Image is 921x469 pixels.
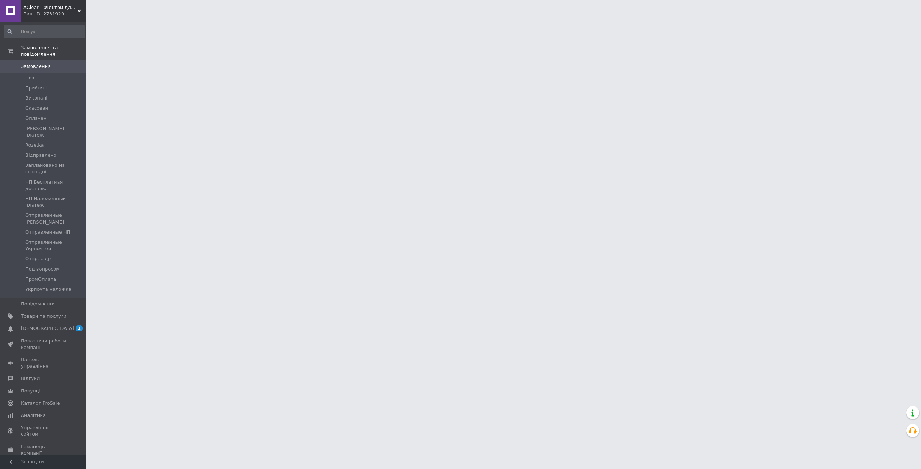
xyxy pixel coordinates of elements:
[76,325,83,331] span: 1
[4,25,85,38] input: Пошук
[21,325,74,332] span: [DEMOGRAPHIC_DATA]
[23,11,86,17] div: Ваш ID: 2731929
[25,276,56,282] span: ПромОплата
[25,212,84,225] span: Отправленные [PERSON_NAME]
[25,162,84,175] span: Заплановано на сьогодні
[25,75,36,81] span: Нові
[21,301,56,307] span: Повідомлення
[21,357,67,369] span: Панель управління
[21,63,51,70] span: Замовлення
[21,375,40,382] span: Відгуки
[25,286,71,293] span: Укрпочта наложка
[25,125,84,138] span: [PERSON_NAME] платеж
[25,196,84,208] span: НП Наложенный платеж
[25,152,56,158] span: Відправлено
[25,85,47,91] span: Прийняті
[25,95,47,101] span: Виконані
[21,424,67,437] span: Управління сайтом
[21,388,40,394] span: Покупці
[25,229,70,235] span: Отправленные НП
[25,266,60,272] span: Под вопросом
[21,412,46,419] span: Аналітика
[21,443,67,456] span: Гаманець компанії
[25,256,51,262] span: Отпр. с др
[25,115,48,121] span: Оплачені
[21,45,86,58] span: Замовлення та повідомлення
[25,239,84,252] span: Отправленные Укрпочтой
[21,400,60,406] span: Каталог ProSale
[25,105,50,111] span: Скасовані
[23,4,77,11] span: AClear : Фільтри для води
[25,142,44,148] span: Rozetka
[21,338,67,351] span: Показники роботи компанії
[25,179,84,192] span: НП Бесплатная доставка
[21,313,67,319] span: Товари та послуги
